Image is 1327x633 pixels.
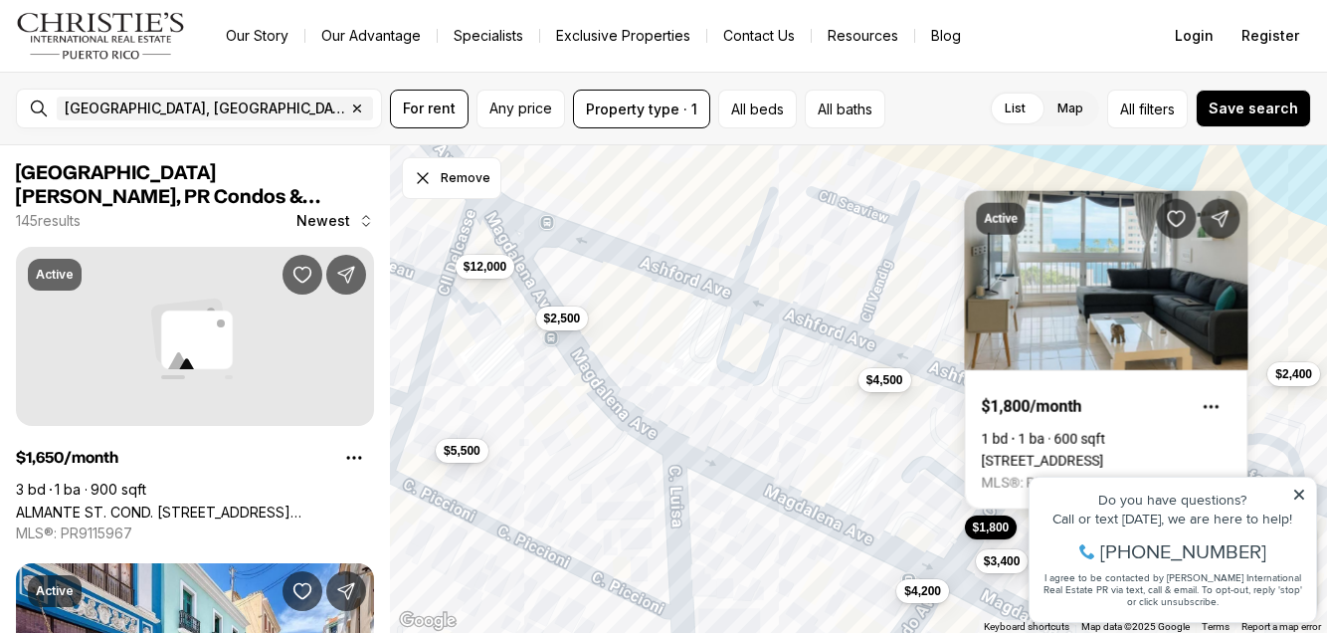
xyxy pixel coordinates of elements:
[16,213,81,229] p: 145 results
[858,367,911,391] button: $4,500
[573,90,710,128] button: Property type · 1
[540,22,706,50] a: Exclusive Properties
[536,307,589,330] button: $2,500
[21,45,287,59] div: Do you have questions?
[1191,387,1231,427] button: Property options
[438,22,539,50] a: Specialists
[812,22,914,50] a: Resources
[1163,16,1226,56] button: Login
[1230,16,1311,56] button: Register
[989,91,1042,126] label: List
[718,90,797,128] button: All beds
[283,571,322,611] button: Save Property: 203 CALLE FORTALEZA #6
[805,90,885,128] button: All baths
[904,582,941,598] span: $4,200
[896,578,949,602] button: $4,200
[16,12,186,60] img: logo
[436,438,488,462] button: $5,500
[984,211,1017,227] p: Active
[1042,91,1099,126] label: Map
[305,22,437,50] a: Our Advantage
[707,22,811,50] button: Contact Us
[36,583,74,599] p: Active
[1275,366,1312,382] span: $2,400
[1120,99,1135,119] span: All
[16,163,320,231] span: [GEOGRAPHIC_DATA][PERSON_NAME], PR Condos & Apartments for Rent
[1139,99,1175,119] span: filters
[1267,362,1320,386] button: $2,400
[1175,28,1214,44] span: Login
[65,101,345,116] span: [GEOGRAPHIC_DATA], [GEOGRAPHIC_DATA], [GEOGRAPHIC_DATA]
[25,122,284,160] span: I agree to be contacted by [PERSON_NAME] International Real Estate PR via text, call & email. To ...
[915,22,977,50] a: Blog
[544,311,581,326] span: $2,500
[984,552,1021,568] span: $3,400
[36,267,74,283] p: Active
[283,255,322,295] button: Save Property: ALMANTE ST. COND. GUARIONEZ #APT. 3015
[965,516,1018,539] button: $1,800
[82,94,248,113] span: [PHONE_NUMBER]
[326,255,366,295] button: Share Property
[390,90,469,128] button: For rent
[866,371,903,387] span: $4,500
[464,259,506,275] span: $12,000
[1107,90,1188,128] button: Allfilters
[1156,199,1196,239] button: Save Property: 54 CONDADO AVE
[1196,90,1311,127] button: Save search
[1241,28,1299,44] span: Register
[973,520,1010,535] span: $1,800
[16,504,374,521] a: ALMANTE ST. COND. GUARIONEZ #APT. 3015, SAN JUAN PR, 00926
[326,571,366,611] button: Share Property
[402,157,501,199] button: Dismiss drawing
[1209,101,1298,116] span: Save search
[403,101,456,116] span: For rent
[21,64,287,78] div: Call or text [DATE], we are here to help!
[210,22,304,50] a: Our Story
[456,255,514,279] button: $12,000
[981,453,1103,469] a: 54 CONDADO AVE, CONDADO PR, 00907
[476,90,565,128] button: Any price
[284,201,386,241] button: Newest
[334,438,374,478] button: Property options
[976,548,1029,572] button: $3,400
[1200,199,1239,239] button: Share Property
[444,442,480,458] span: $5,500
[296,213,350,229] span: Newest
[489,101,552,116] span: Any price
